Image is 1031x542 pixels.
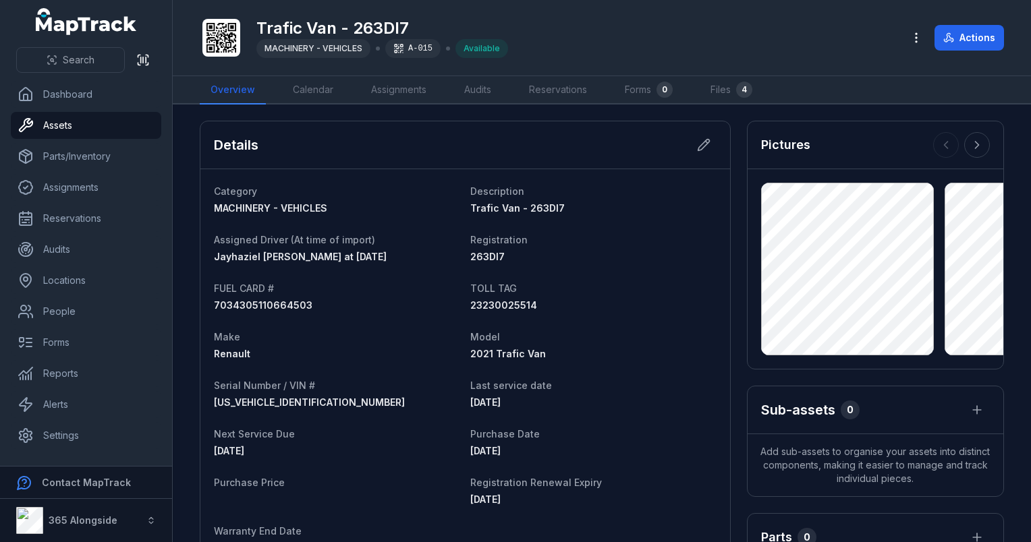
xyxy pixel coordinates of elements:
div: 0 [841,400,860,419]
span: Registration [470,234,528,245]
span: MACHINERY - VEHICLES [264,43,362,53]
a: Dashboard [11,81,161,108]
span: Description [470,185,524,197]
span: Model [470,331,500,342]
span: 23230025514 [470,299,537,311]
time: 01/06/2026, 10:00:00 am [470,493,501,505]
span: Warranty End Date [214,525,302,537]
span: 263DI7 [470,251,505,262]
div: 4 [736,82,752,98]
strong: 365 Alongside [49,514,117,526]
a: Assignments [11,174,161,201]
div: Available [455,39,508,58]
a: People [11,298,161,325]
span: Assigned Driver (At time of import) [214,234,375,245]
span: Add sub-assets to organise your assets into distinct components, making it easier to manage and t... [748,434,1003,496]
a: Locations [11,267,161,294]
time: 10/04/2025, 12:00:00 am [470,396,501,408]
span: Purchase Price [214,477,285,488]
a: Alerts [11,391,161,418]
span: [DATE] [470,396,501,408]
span: 2021 Trafic Van [470,348,546,359]
span: [US_VEHICLE_IDENTIFICATION_NUMBER] [214,396,405,408]
button: Search [16,47,125,73]
a: Parts/Inventory [11,143,161,170]
span: Last service date [470,380,552,391]
span: Purchase Date [470,428,540,440]
h2: Details [214,135,258,154]
a: Audits [11,236,161,263]
a: MapTrack [36,8,137,35]
a: Reservations [518,76,598,104]
a: Assets [11,112,161,139]
span: Renault [214,348,250,359]
span: 7034305110664503 [214,299,312,311]
a: Reports [11,360,161,387]
span: Make [214,331,240,342]
span: Category [214,185,257,197]
span: FUEL CARD # [214,282,274,294]
a: Assignments [360,76,437,104]
span: Serial Number / VIN # [214,380,315,391]
a: Forms0 [614,76,684,104]
a: Settings [11,422,161,449]
span: Jayhaziel [PERSON_NAME] at [DATE] [214,251,387,262]
span: [DATE] [470,493,501,505]
a: Files4 [700,76,763,104]
a: Reservations [11,205,161,232]
span: [DATE] [470,445,501,456]
span: MACHINERY - VEHICLES [214,202,327,214]
time: 19/10/2023, 10:00:00 am [470,445,501,456]
a: Overview [200,76,266,104]
span: [DATE] [214,445,244,456]
a: Audits [453,76,502,104]
h1: Trafic Van - 263DI7 [256,18,508,39]
a: Calendar [282,76,344,104]
strong: Contact MapTrack [42,477,131,488]
span: TOLL TAG [470,282,517,294]
span: Registration Renewal Expiry [470,477,602,488]
span: Trafic Van - 263DI7 [470,202,565,214]
span: Next Service Due [214,428,295,440]
div: 0 [657,82,673,98]
h3: Pictures [761,135,810,154]
span: Search [63,53,94,67]
a: Forms [11,329,161,356]
h2: Sub-assets [761,400,835,419]
button: Actions [935,25,1004,51]
div: A-015 [385,39,441,58]
time: 30/10/2025, 10:00:00 am [214,445,244,456]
